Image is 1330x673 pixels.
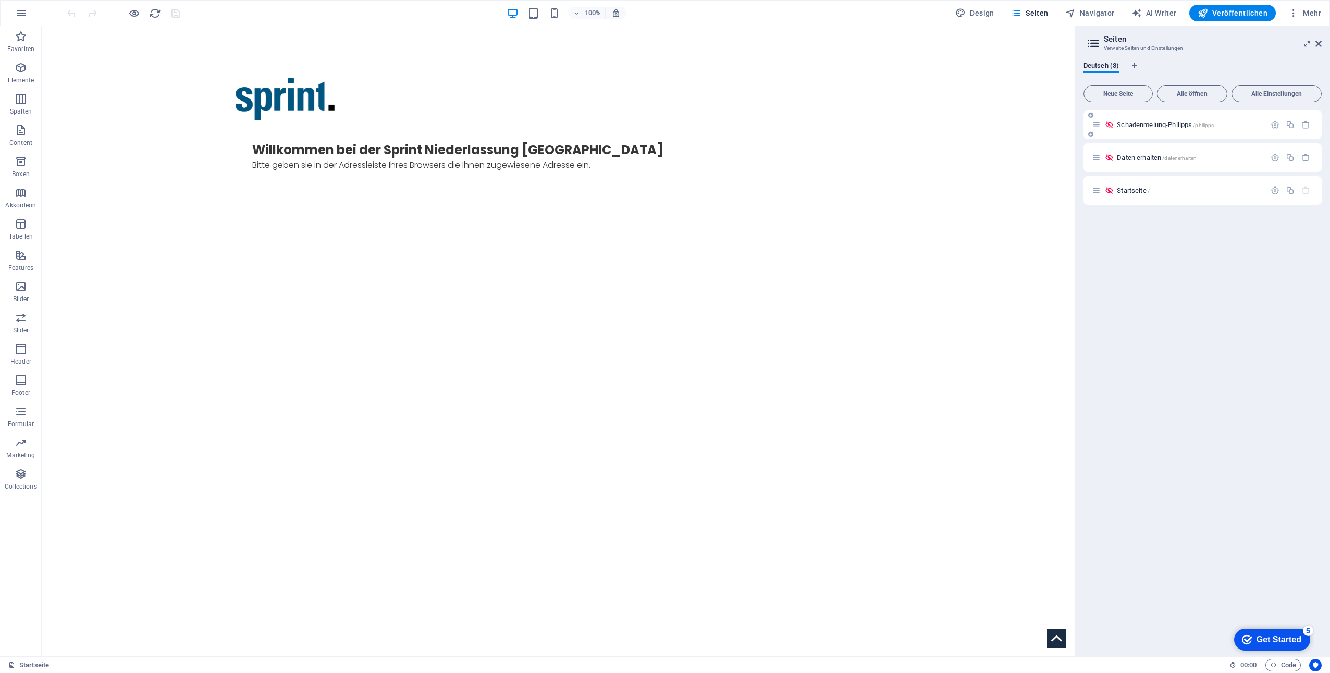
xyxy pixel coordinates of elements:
[5,482,36,491] p: Collections
[13,295,29,303] p: Bilder
[1286,120,1295,129] div: Duplizieren
[584,7,601,19] h6: 100%
[10,107,32,116] p: Spalten
[1271,120,1279,129] div: Einstellungen
[1229,659,1257,671] h6: Session-Zeit
[9,139,32,147] p: Content
[1265,659,1301,671] button: Code
[31,11,76,21] div: Get Started
[1117,154,1197,161] span: Klick, um Seite zu öffnen
[1083,85,1153,102] button: Neue Seite
[9,232,33,241] p: Tabellen
[1131,8,1177,18] span: AI Writer
[1104,34,1322,44] h2: Seiten
[8,76,34,84] p: Elemente
[6,451,35,459] p: Marketing
[8,264,33,272] p: Features
[1286,153,1295,162] div: Duplizieren
[1114,187,1265,194] div: Startseite/
[1288,8,1321,18] span: Mehr
[1065,8,1115,18] span: Navigator
[77,2,88,13] div: 5
[569,7,606,19] button: 100%
[1114,154,1265,161] div: Daten erhalten/datenerhalten
[1088,91,1148,97] span: Neue Seite
[8,659,49,671] a: Klick, um Auswahl aufzuheben. Doppelklick öffnet Seitenverwaltung
[1162,155,1197,161] span: /datenerhalten
[1271,186,1279,195] div: Einstellungen
[1148,188,1150,194] span: /
[1117,121,1214,129] span: Klick, um Seite zu öffnen
[1198,8,1267,18] span: Veröffentlichen
[1114,121,1265,128] div: Schadenmelung-Philipps/philipps
[1007,5,1053,21] button: Seiten
[1189,5,1276,21] button: Veröffentlichen
[1061,5,1119,21] button: Navigator
[11,389,30,397] p: Footer
[1011,8,1049,18] span: Seiten
[951,5,999,21] div: Design (Strg+Alt+Y)
[611,8,621,18] i: Bei Größenänderung Zoomstufe automatisch an das gewählte Gerät anpassen.
[1286,186,1295,195] div: Duplizieren
[128,7,140,19] button: Klicke hier, um den Vorschau-Modus zu verlassen
[10,357,31,366] p: Header
[1236,91,1317,97] span: Alle Einstellungen
[1117,186,1150,194] span: Klick, um Seite zu öffnen
[1083,61,1322,81] div: Sprachen-Tabs
[7,45,34,53] p: Favoriten
[1301,186,1310,195] div: Die Startseite kann nicht gelöscht werden
[1301,153,1310,162] div: Entfernen
[8,5,84,27] div: Get Started 5 items remaining, 0% complete
[1248,661,1249,669] span: :
[1284,5,1325,21] button: Mehr
[5,201,36,209] p: Akkordeon
[1271,153,1279,162] div: Einstellungen
[1162,91,1223,97] span: Alle öffnen
[149,7,161,19] button: reload
[1127,5,1181,21] button: AI Writer
[1104,44,1301,53] h3: Verwalte Seiten und Einstellungen
[12,170,30,178] p: Boxen
[8,420,34,428] p: Formular
[1301,120,1310,129] div: Entfernen
[1309,659,1322,671] button: Usercentrics
[13,326,29,334] p: Slider
[955,8,994,18] span: Design
[1083,59,1119,74] span: Deutsch (3)
[951,5,999,21] button: Design
[149,7,161,19] i: Seite neu laden
[1232,85,1322,102] button: Alle Einstellungen
[1240,659,1257,671] span: 00 00
[1157,85,1227,102] button: Alle öffnen
[1270,659,1296,671] span: Code
[1193,122,1214,128] span: /philipps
